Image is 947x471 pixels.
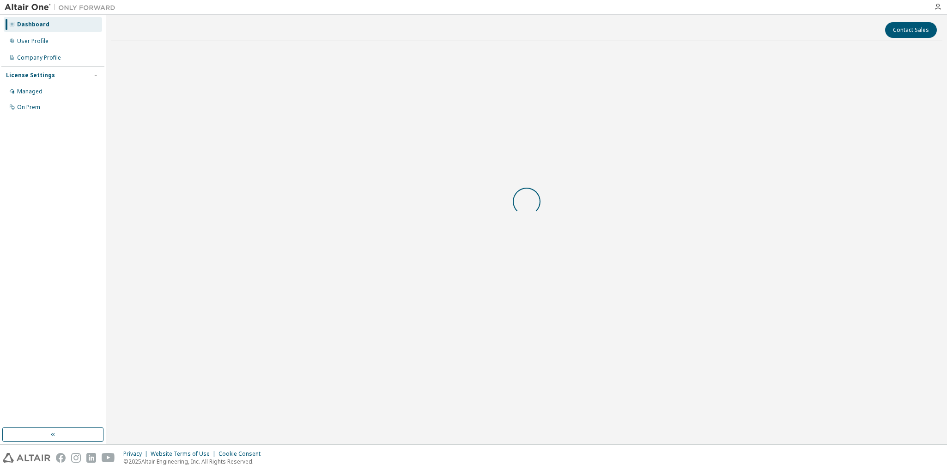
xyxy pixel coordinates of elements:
img: instagram.svg [71,453,81,463]
button: Contact Sales [885,22,937,38]
img: youtube.svg [102,453,115,463]
div: License Settings [6,72,55,79]
img: Altair One [5,3,120,12]
div: Dashboard [17,21,49,28]
div: Website Terms of Use [151,450,219,458]
div: Privacy [123,450,151,458]
img: altair_logo.svg [3,453,50,463]
p: © 2025 Altair Engineering, Inc. All Rights Reserved. [123,458,266,465]
div: Managed [17,88,42,95]
div: Company Profile [17,54,61,61]
img: linkedin.svg [86,453,96,463]
img: facebook.svg [56,453,66,463]
div: Cookie Consent [219,450,266,458]
div: On Prem [17,104,40,111]
div: User Profile [17,37,49,45]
